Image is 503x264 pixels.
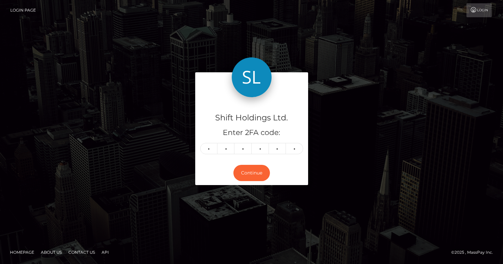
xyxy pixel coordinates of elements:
button: Continue [233,165,270,181]
div: © 2025 , MassPay Inc. [451,249,498,256]
a: Homepage [7,247,37,257]
a: About Us [38,247,64,257]
h5: Enter 2FA code: [200,128,303,138]
h4: Shift Holdings Ltd. [200,112,303,124]
a: Contact Us [66,247,98,257]
a: Login [466,3,492,17]
img: Shift Holdings Ltd. [232,57,272,97]
a: API [99,247,112,257]
a: Login Page [10,3,36,17]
